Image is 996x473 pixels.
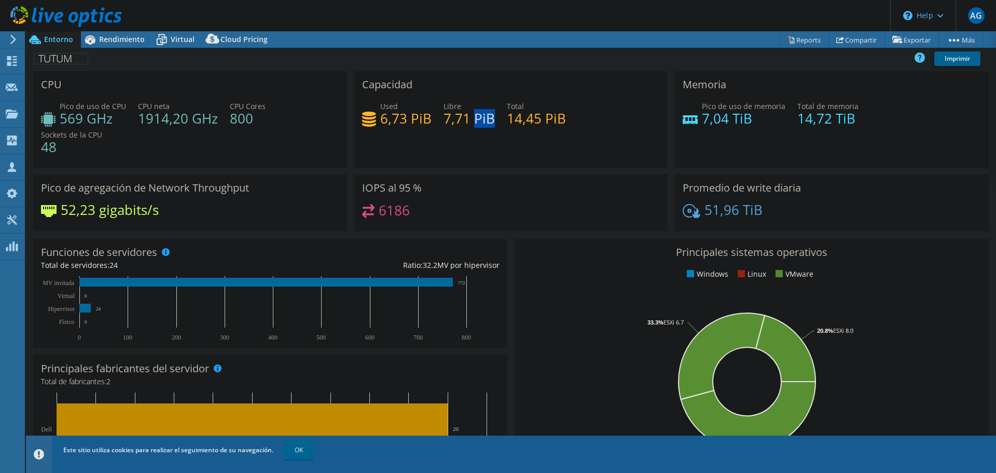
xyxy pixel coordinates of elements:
[41,141,102,153] h4: 48
[48,305,75,313] text: Hipervisor
[380,113,432,124] h4: 6,73 PiB
[938,32,983,48] a: Más
[220,334,229,341] text: 300
[63,445,273,454] span: Este sitio utiliza cookies para realizar el seguimiento de su navegación.
[41,79,62,90] h3: CPU
[123,334,132,341] text: 100
[172,334,181,341] text: 200
[58,292,75,300] text: Virtual
[284,441,313,460] a: OK
[507,101,524,111] span: Total
[379,205,410,216] h4: 6186
[968,7,985,24] span: AG
[797,113,859,124] h4: 14,72 TiB
[663,318,684,326] tspan: ESXi 6.7
[423,260,437,270] span: 32.2
[362,182,422,194] h3: IOPS al 95 %
[702,113,785,124] h4: 7,04 TiB
[85,293,87,299] text: 0
[702,101,785,111] span: Pico de uso de memoria
[458,280,465,286] text: 772
[60,101,126,111] span: Pico de uso de CPU
[507,113,566,124] h4: 14,45 PiB
[380,101,398,111] span: Used
[85,319,87,325] text: 0
[316,334,326,341] text: 500
[522,247,981,258] h3: Principales sistemas operativos
[43,279,74,287] text: MV invitada
[106,376,110,386] span: 2
[270,260,500,271] div: Ratio: MV por hipervisor
[773,268,813,280] li: VMware
[647,318,663,326] tspan: 33.3%
[220,34,268,44] span: Cloud Pricing
[61,204,159,215] h4: 52,23 gigabits/s
[41,260,270,271] div: Total de servidores:
[41,130,102,140] span: Sockets de la CPU
[817,327,833,334] tspan: 20.8%
[230,101,266,111] span: CPU Cores
[735,268,766,280] li: Linux
[444,113,495,124] h4: 7,71 PiB
[453,426,459,432] text: 20
[268,334,278,341] text: 400
[41,376,500,387] h4: Total de fabricantes:
[109,260,118,270] span: 24
[462,334,471,341] text: 800
[362,79,412,90] h3: Capacidad
[41,363,209,374] h3: Principales fabricantes del servidor
[138,101,170,111] span: CPU neta
[413,334,423,341] text: 700
[171,34,195,44] span: Virtual
[365,334,375,341] text: 600
[59,318,74,326] tspan: Físico
[704,204,763,215] h4: 51,96 TiB
[96,306,101,312] text: 24
[934,51,980,66] a: Imprimir
[884,32,939,48] a: Exportar
[797,101,859,111] span: Total de memoria
[828,32,885,48] a: Compartir
[903,11,912,20] svg: \n
[41,182,249,194] h3: Pico de agregación de Network Throughput
[41,426,52,433] text: Dell
[44,34,73,44] span: Entorno
[99,34,145,44] span: Rendimiento
[138,113,218,124] h4: 1914,20 GHz
[444,101,461,111] span: Libre
[683,182,801,194] h3: Promedio de write diaria
[230,113,266,124] h4: 800
[833,327,853,334] tspan: ESXi 8.0
[34,53,88,64] h1: TUTUM
[41,247,157,258] h3: Funciones de servidores
[60,113,126,124] h4: 569 GHz
[779,32,829,48] a: Reports
[78,334,81,341] text: 0
[683,79,726,90] h3: Memoria
[684,268,728,280] li: Windows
